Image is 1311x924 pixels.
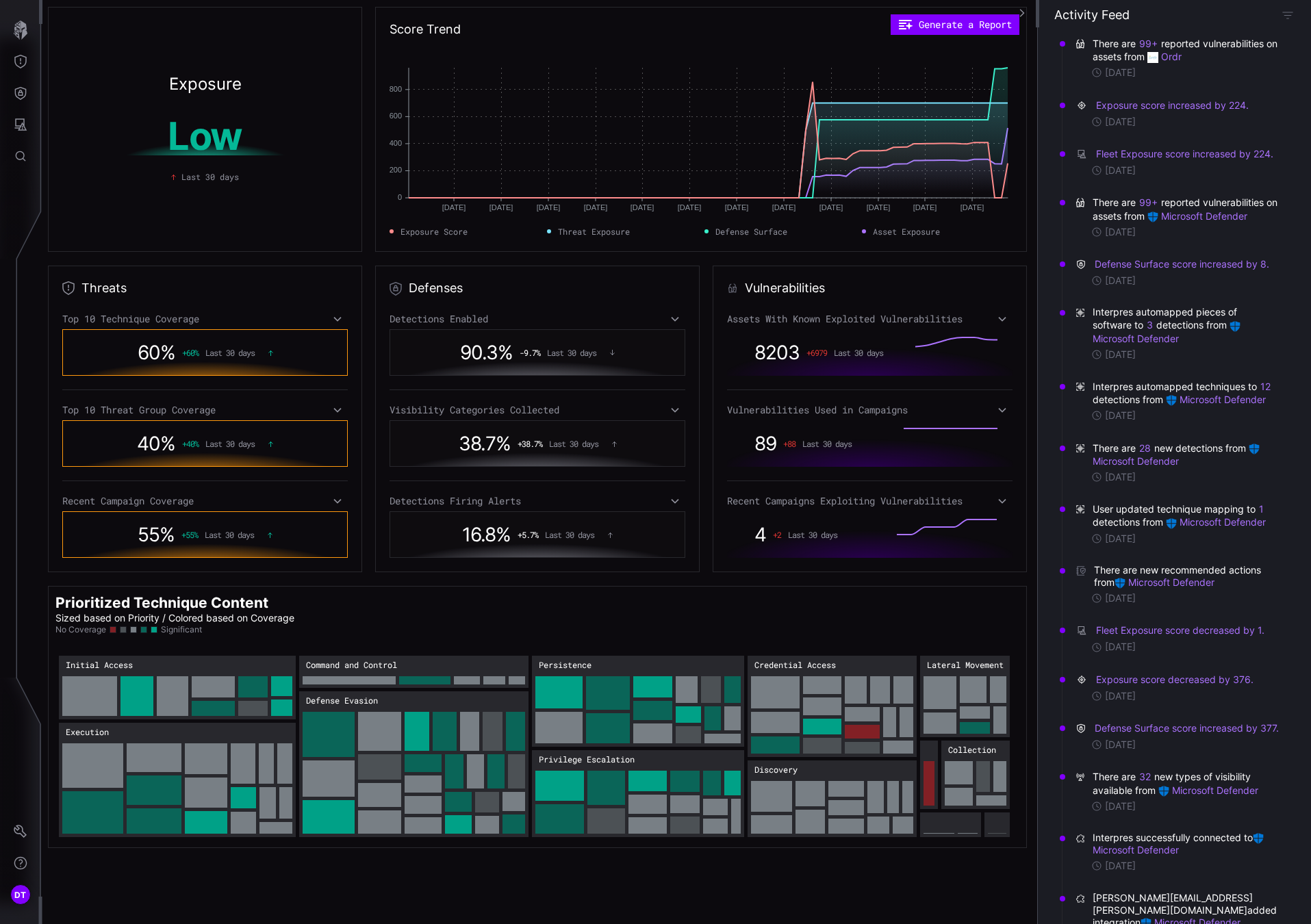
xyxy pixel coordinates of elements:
rect: Credential Access → Credential Access:Security Account Manager: 27 [803,738,841,754]
time: [DATE] [1105,641,1136,653]
rect: Lateral Movement → Lateral Movement:RDP Hijacking: 19 [993,706,1006,734]
rect: Persistence → Persistence:BITS Jobs: 20 [676,726,701,743]
rect: Collection: 128 [941,741,1010,809]
rect: Lateral Movement: 198 [920,656,1010,737]
time: [DATE] [1105,690,1136,702]
rect: Lateral Movement → Lateral Movement:Windows Remote Management: 20 [960,706,990,719]
rect: Command and Control → Command and Control:DNS: 23 [483,676,505,684]
img: Microsoft Defender [1115,578,1125,589]
button: Exposure score increased by 224. [1095,99,1249,112]
rect: Initial Access → Initial Access:Phishing: 23 [271,676,292,696]
rect: Collection → Collection:Keylogging: 23 [993,761,1006,792]
button: Exposure score decreased by 376. [1095,673,1254,686]
rect: Initial Access → Initial Access:Spearphishing Attachment: 100 [62,676,117,716]
rect: Credential Access → Credential Access:OS Credential Dumping: 44 [751,712,800,733]
rect: Persistence → Persistence:Windows Service: 34 [633,723,672,743]
text: [DATE] [725,203,749,211]
rect: Credential Access → Credential Access:Password Spraying: 36 [751,736,800,754]
rect: Privilege Escalation → Privilege Escalation:Registry Run Keys / Startup Folder: 60 [535,804,584,834]
span: There are new detections from [1093,441,1281,467]
rect: Persistence → Persistence:Account Manipulation: 36 [633,676,672,697]
span: Exposure Score [400,225,468,238]
rect: Credential Access → Credential Access:Unsecured Credentials: 24 [870,676,890,704]
span: Interpres automapped pieces of software to detections from [1093,306,1281,345]
img: Microsoft Defender [1158,786,1169,797]
rect: Defense Evasion → Defense Evasion:Bypass User Account Control: 41 [358,754,401,780]
rect: Defense Evasion → Defense Evasion:Indicator Removal: 25 [445,754,463,788]
rect: Privilege Escalation: 490 [532,750,744,837]
rect: Execution → Execution:Visual Basic: 61 [127,743,181,772]
rect: Execution → Execution:Python: 23 [231,812,256,834]
button: 1 [1258,502,1264,516]
rect: Initial Access → Initial Access:Cloud Accounts: 24 [238,701,268,716]
rect: Defense Evasion → Defense Evasion:Disable or Modify Tools: 67 [303,760,355,797]
rect: Execution → Execution:Windows Management Instrumentation: 52 [185,743,227,774]
rect: Lateral Movement → Lateral Movement:Software Deployment Tools: 22 [990,676,1006,703]
rect: Execution → Execution:Software Deployment Tools: 22 [259,787,276,819]
span: Interpres automapped techniques to detections from [1093,380,1281,406]
span: DT [14,888,27,902]
text: [DATE] [867,203,891,211]
rect: Discovery → Discovery:Remote System Discovery: 33 [795,810,825,834]
text: 200 [390,166,402,174]
span: + 60 % [182,348,199,357]
text: [DATE] [584,203,608,211]
rect: Defense Evasion → Defense Evasion:Mshta: 26 [405,775,442,793]
div: Recent Campaign Coverage [62,495,348,507]
rect: Impact: 20 [984,812,1010,837]
a: Microsoft Defender [1158,784,1258,796]
text: 0 [398,193,402,201]
rect: Discovery → Discovery:Domain Trust Discovery: 19 [902,781,913,813]
rect: Privilege Escalation → Privilege Escalation:Scheduled Task/Job: 19 [703,799,728,815]
rect: Collection → Collection:Data from Cloud Storage: 24 [976,761,990,792]
h4: Activity Feed [1054,7,1130,23]
rect: Privilege Escalation → Privilege Escalation:Account Manipulation: 36 [628,771,667,791]
div: Top 10 Technique Coverage [62,313,348,325]
span: Defense Surface [715,225,787,238]
rect: Credential Access → Credential Access:Credentials from Web Browsers: 24 [893,676,913,704]
span: Last 30 days [834,348,883,357]
img: Microsoft Defender [1166,518,1177,529]
rect: Discovery → Discovery:Domain Account: 35 [795,781,825,806]
rect: Collection → Collection:Archive via Utility: 28 [945,788,973,806]
h2: Exposure [169,76,242,92]
time: [DATE] [1105,800,1136,812]
rect: Command and Control → Command and Control:Web Protocols: 50 [399,676,450,684]
span: 89 [754,432,776,455]
h2: Defenses [409,280,463,296]
rect: Discovery → Discovery:System Information Discovery: 56 [751,781,792,812]
time: [DATE] [1105,860,1136,872]
rect: Discovery → Discovery:System Owner/User Discovery: 28 [828,781,864,797]
rect: Defense Evasion → Defense Evasion:System Binary Proxy Execution: 39 [358,783,401,807]
rect: Persistence → Persistence:External Remote Services: 34 [633,701,672,720]
rect: Persistence: 509 [532,656,744,747]
rect: Collection → Collection:Data from Local System: 34 [945,761,973,784]
text: [DATE] [960,203,984,211]
rect: Privilege Escalation → Privilege Escalation:Bypass User Account Control: 41 [587,808,625,834]
span: Last 30 days [547,348,596,357]
rect: Execution → Execution:Scheduled Task/Job: 19 [279,787,292,819]
div: Top 10 Threat Group Coverage [62,404,348,416]
rect: Discovery: 344 [748,760,917,837]
text: [DATE] [631,203,654,211]
rect: Discovery → Discovery:System Network Connections Discovery: 20 [887,781,899,813]
a: Microsoft Defender [1166,516,1266,528]
rect: Defense Evasion → Defense Evasion:Clear Linux or Mac System Logs: 25 [405,817,442,834]
rect: Privilege Escalation → Privilege Escalation:Scheduled Task: 54 [587,771,625,805]
a: Microsoft Defender [1147,210,1247,222]
rect: Initial Access → Initial Access:Valid Accounts: 63 [120,676,153,716]
span: + 38.7 % [518,439,542,448]
img: Microsoft Defender [1166,395,1177,406]
rect: Discovery → Discovery:Network Service Discovery: 36 [751,815,792,834]
rect: Persistence → Persistence:Local Account: 19 [704,706,721,730]
span: Last 30 days [205,348,255,357]
rect: Defense Evasion → Defense Evasion:Clear Command History: 18 [502,792,525,811]
a: Ordr [1147,51,1182,62]
rect: Defense Evasion → Defense Evasion:Valid Accounts: 63 [303,800,355,834]
div: Vulnerabilities Used in Campaigns [727,404,1013,416]
rect: Resource Development → Resource Development:Tool: 39 [924,761,934,806]
span: Last 30 days [802,439,852,448]
rect: Initial Access → Initial Access:Drive-by Compromise: 32 [238,676,268,697]
time: [DATE] [1105,116,1136,128]
rect: Exfiltration: 45 [920,812,981,837]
